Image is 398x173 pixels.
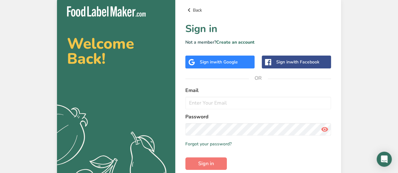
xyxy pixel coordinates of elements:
div: Sign in [200,59,238,65]
a: Back [185,6,331,14]
h1: Sign in [185,21,331,36]
div: Sign in [276,59,319,65]
input: Enter Your Email [185,97,331,109]
span: with Google [213,59,238,65]
span: OR [249,69,268,88]
div: Open Intercom Messenger [377,152,392,167]
span: with Facebook [290,59,319,65]
h2: Welcome Back! [67,36,165,66]
label: Password [185,113,331,121]
button: Sign in [185,157,227,170]
a: Create an account [216,39,255,45]
a: Forgot your password? [185,141,232,147]
label: Email [185,87,331,94]
span: Sign in [198,160,214,167]
img: Food Label Maker [67,6,146,17]
p: Not a member? [185,39,331,46]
